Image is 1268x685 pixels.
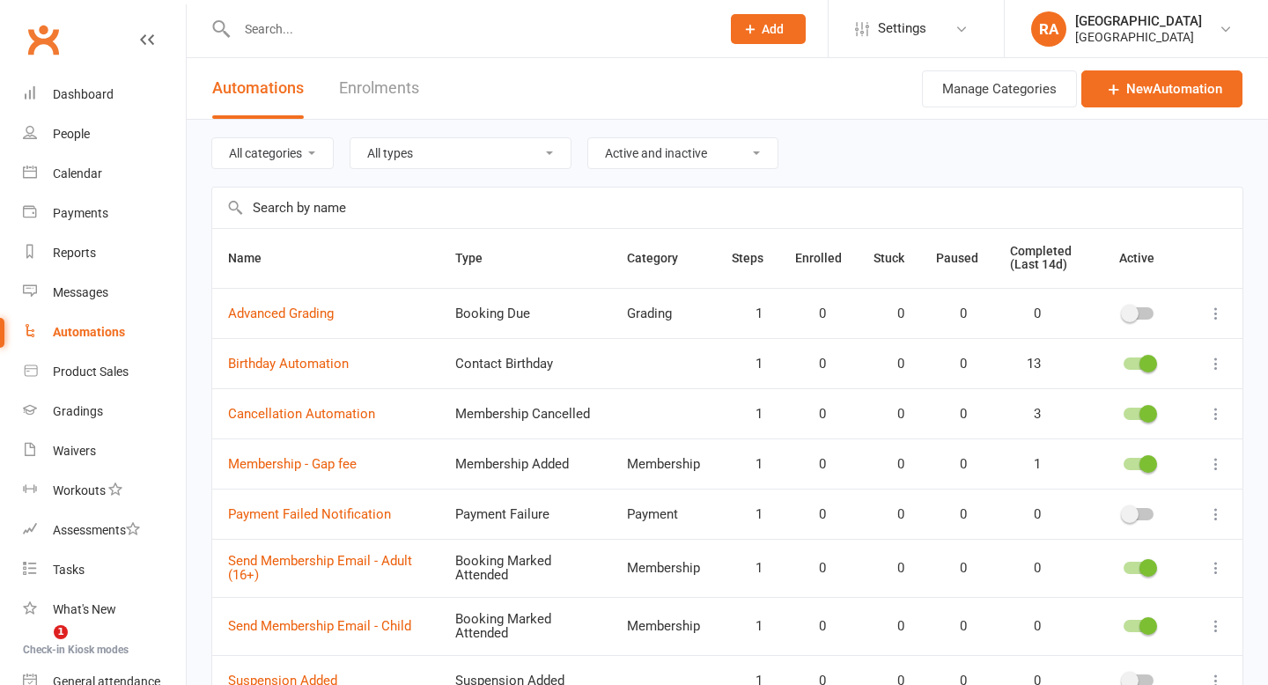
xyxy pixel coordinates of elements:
span: 0 [936,561,967,576]
a: NewAutomation [1081,70,1242,107]
button: Automations [212,58,304,119]
span: Name [228,251,281,265]
a: Birthday Automation [228,356,349,372]
span: 0 [795,306,826,321]
div: People [53,127,90,141]
a: People [23,114,186,154]
span: 0 [1010,561,1041,576]
div: Membership [627,561,700,576]
a: Payment Failed Notification [228,506,391,522]
td: Contact Birthday [439,338,611,388]
span: 1 [732,306,763,321]
span: 1 [732,619,763,634]
a: What's New [23,590,186,630]
span: 1 [54,625,68,639]
div: Grading [627,306,700,321]
td: Membership Added [439,438,611,489]
a: Cancellation Automation [228,406,375,422]
th: Steps [716,229,779,288]
div: Membership [627,619,700,634]
th: Enrolled [779,229,858,288]
a: Tasks [23,550,186,590]
iframe: Intercom live chat [18,625,60,667]
span: 3 [1010,407,1041,422]
th: Type [439,229,611,288]
span: 0 [936,457,967,472]
div: [GEOGRAPHIC_DATA] [1075,13,1202,29]
div: Payment [627,507,700,522]
div: Payments [53,206,108,220]
div: Waivers [53,444,96,458]
div: [GEOGRAPHIC_DATA] [1075,29,1202,45]
a: Membership - Gap fee [228,456,357,472]
button: Manage Categories [922,70,1077,107]
span: 0 [874,507,904,522]
input: Search... [232,17,708,41]
a: Gradings [23,392,186,431]
div: Product Sales [53,365,129,379]
td: Booking Due [439,288,611,338]
span: 1 [732,357,763,372]
span: 13 [1010,357,1041,372]
span: Settings [878,9,926,48]
a: Send Membership Email - Adult (16+) [228,553,412,584]
th: Paused [920,229,994,288]
a: Advanced Grading [228,306,334,321]
a: Calendar [23,154,186,194]
a: Automations [23,313,186,352]
span: 1 [1010,457,1041,472]
span: 0 [874,457,904,472]
span: 1 [732,407,763,422]
td: Booking Marked Attended [439,539,611,597]
span: 0 [1010,619,1041,634]
div: What's New [53,602,116,616]
button: Name [228,247,281,269]
div: Reports [53,246,96,260]
td: Membership Cancelled [439,388,611,438]
div: RA [1031,11,1066,47]
span: 0 [795,561,826,576]
a: Reports [23,233,186,273]
span: 0 [936,507,967,522]
span: 0 [936,619,967,634]
span: 1 [732,561,763,576]
span: 0 [795,457,826,472]
a: Assessments [23,511,186,550]
div: Membership [627,457,700,472]
span: 1 [732,457,763,472]
a: Product Sales [23,352,186,392]
span: 0 [936,407,967,422]
td: Booking Marked Attended [439,597,611,655]
span: Add [762,22,784,36]
span: 0 [874,357,904,372]
span: 0 [795,507,826,522]
a: Messages [23,273,186,313]
span: 0 [874,619,904,634]
span: 0 [936,306,967,321]
span: 0 [795,357,826,372]
a: Enrolments [339,58,419,119]
button: Active [1103,247,1174,269]
div: Tasks [53,563,85,577]
div: Assessments [53,523,140,537]
td: Payment Failure [439,489,611,539]
a: Payments [23,194,186,233]
span: 0 [795,407,826,422]
span: Active [1119,251,1154,265]
div: Dashboard [53,87,114,101]
span: 1 [732,507,763,522]
span: 0 [795,619,826,634]
div: Messages [53,285,108,299]
a: Waivers [23,431,186,471]
button: Add [731,14,806,44]
button: Category [627,247,697,269]
span: 0 [936,357,967,372]
div: Workouts [53,483,106,497]
input: Search by name [212,188,1242,228]
a: Clubworx [21,18,65,62]
span: 0 [1010,507,1041,522]
a: Send Membership Email - Child [228,618,411,634]
span: 0 [874,407,904,422]
span: Category [627,251,697,265]
th: Stuck [858,229,920,288]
